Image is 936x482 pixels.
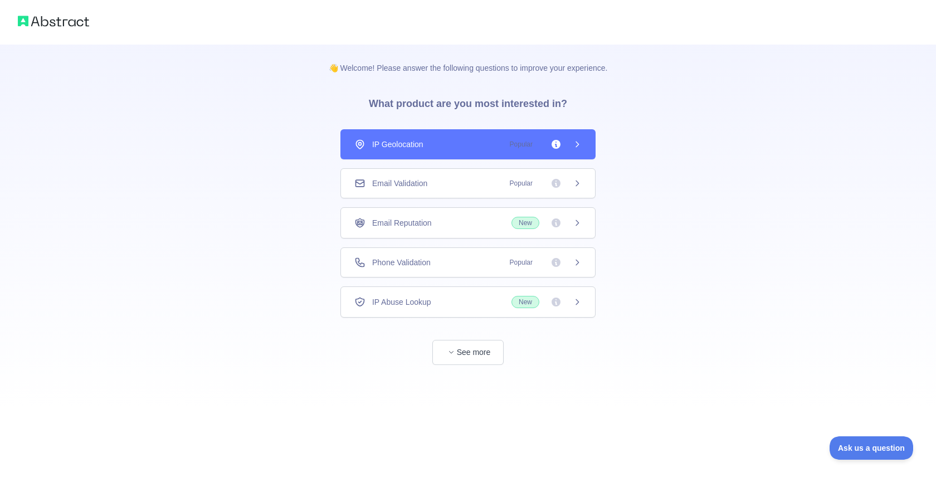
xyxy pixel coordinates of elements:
[372,217,432,228] span: Email Reputation
[511,296,539,308] span: New
[372,178,427,189] span: Email Validation
[830,436,914,460] iframe: Toggle Customer Support
[372,257,431,268] span: Phone Validation
[311,45,626,74] p: 👋 Welcome! Please answer the following questions to improve your experience.
[351,74,585,129] h3: What product are you most interested in?
[432,340,504,365] button: See more
[503,139,539,150] span: Popular
[372,296,431,308] span: IP Abuse Lookup
[18,13,89,29] img: Abstract logo
[511,217,539,229] span: New
[503,178,539,189] span: Popular
[503,257,539,268] span: Popular
[372,139,423,150] span: IP Geolocation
